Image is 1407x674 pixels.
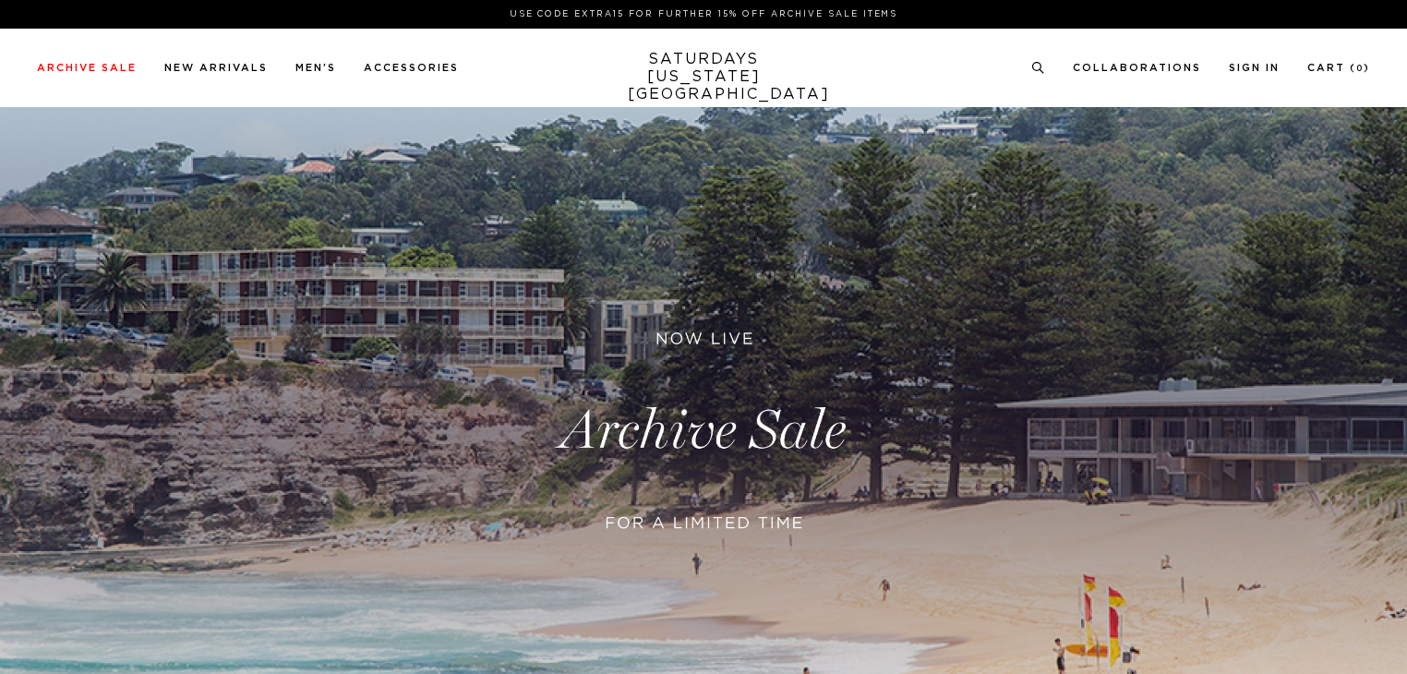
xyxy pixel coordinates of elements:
a: Men's [295,63,336,73]
a: New Arrivals [164,63,268,73]
a: SATURDAYS[US_STATE][GEOGRAPHIC_DATA] [628,51,780,103]
a: Sign In [1229,63,1280,73]
small: 0 [1356,65,1364,73]
a: Collaborations [1073,63,1201,73]
a: Cart (0) [1307,63,1370,73]
a: Accessories [364,63,459,73]
p: Use Code EXTRA15 for Further 15% Off Archive Sale Items [44,7,1363,21]
a: Archive Sale [37,63,137,73]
